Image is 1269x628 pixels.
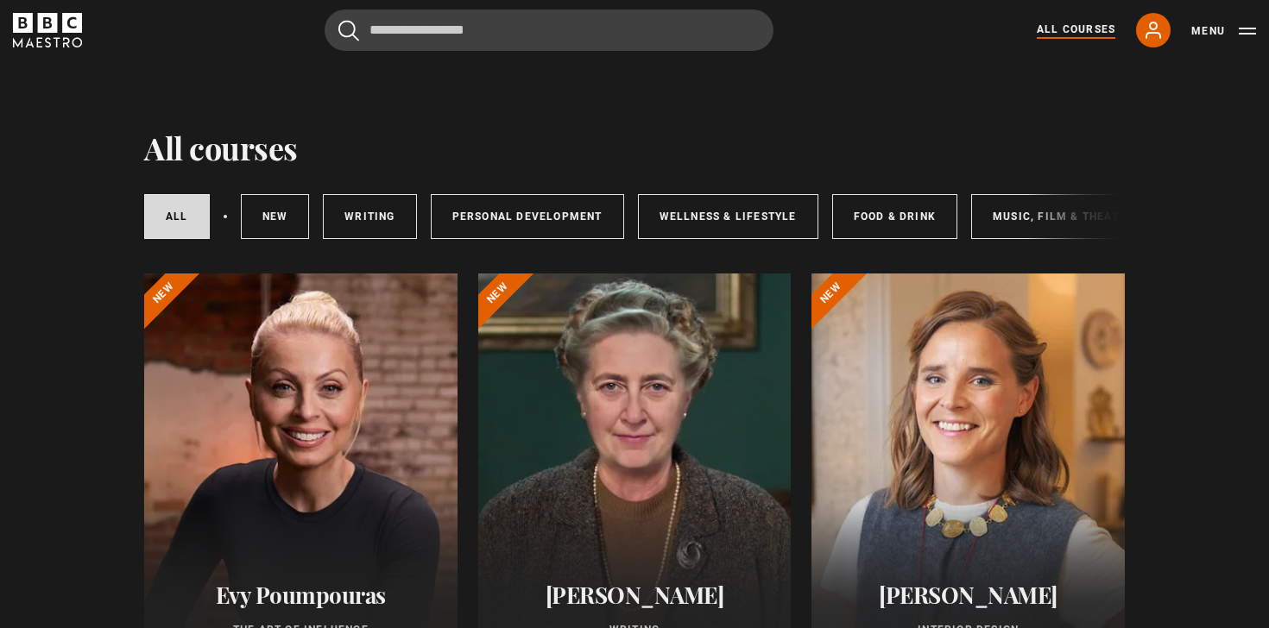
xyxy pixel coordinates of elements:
[832,194,957,239] a: Food & Drink
[13,13,82,47] svg: BBC Maestro
[323,194,416,239] a: Writing
[144,194,210,239] a: All
[165,581,437,608] h2: Evy Poumpouras
[638,194,818,239] a: Wellness & Lifestyle
[241,194,310,239] a: New
[431,194,624,239] a: Personal Development
[499,581,771,608] h2: [PERSON_NAME]
[971,194,1155,239] a: Music, Film & Theatre
[1191,22,1256,40] button: Toggle navigation
[1037,22,1115,39] a: All Courses
[325,9,773,51] input: Search
[144,129,298,166] h1: All courses
[832,581,1104,608] h2: [PERSON_NAME]
[338,20,359,41] button: Submit the search query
